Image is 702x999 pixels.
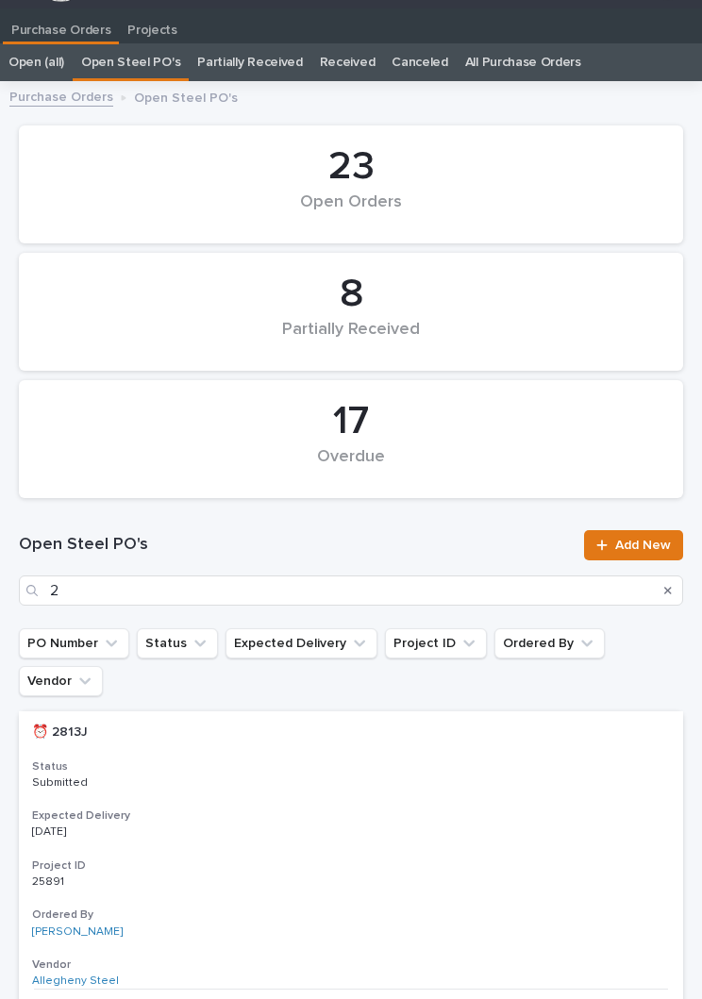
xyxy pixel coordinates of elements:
[51,320,651,359] div: Partially Received
[137,628,218,658] button: Status
[19,666,103,696] button: Vendor
[51,447,651,487] div: Overdue
[226,628,377,658] button: Expected Delivery
[9,85,113,107] a: Purchase Orders
[119,8,186,44] a: Projects
[11,8,110,39] p: Purchase Orders
[32,776,190,790] p: Submitted
[32,808,670,824] h3: Expected Delivery
[392,43,448,81] a: Canceled
[32,957,670,973] h3: Vendor
[32,759,670,774] h3: Status
[32,974,119,988] a: Allegheny Steel
[19,575,683,606] input: Search
[51,398,651,445] div: 17
[385,628,487,658] button: Project ID
[19,534,573,557] h1: Open Steel PO's
[51,271,651,318] div: 8
[32,907,670,923] h3: Ordered By
[51,143,651,191] div: 23
[32,925,123,939] a: [PERSON_NAME]
[320,43,376,81] a: Received
[197,43,302,81] a: Partially Received
[32,858,670,874] h3: Project ID
[584,530,683,560] a: Add New
[494,628,605,658] button: Ordered By
[615,539,671,552] span: Add New
[127,8,177,39] p: Projects
[32,721,92,741] p: ⏰ 2813J
[19,628,129,658] button: PO Number
[134,86,238,107] p: Open Steel PO's
[32,825,190,839] p: [DATE]
[81,43,180,81] a: Open Steel PO's
[32,872,68,889] p: 25891
[465,43,581,81] a: All Purchase Orders
[8,43,64,81] a: Open (all)
[51,192,651,232] div: Open Orders
[3,8,119,42] a: Purchase Orders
